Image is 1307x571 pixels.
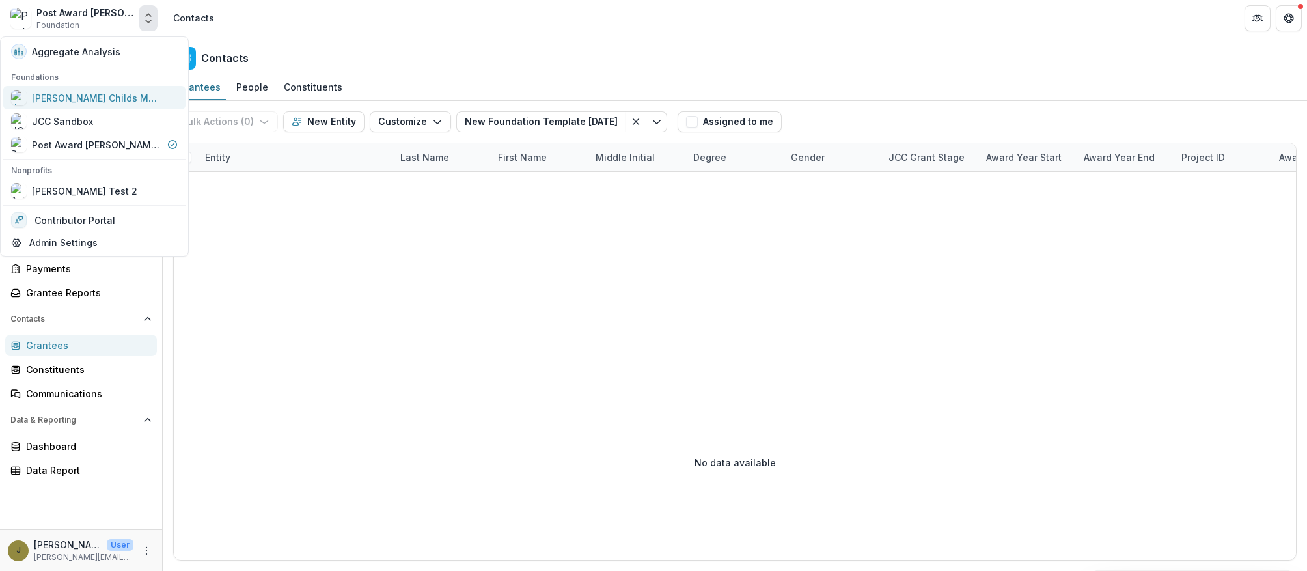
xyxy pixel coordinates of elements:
[34,538,102,551] p: [PERSON_NAME]
[490,143,588,171] div: First Name
[1174,143,1271,171] div: Project ID
[5,460,157,481] a: Data Report
[978,150,1069,164] div: Award Year Start
[678,111,782,132] button: Assigned to me
[26,363,146,376] div: Constituents
[456,111,626,132] button: New Foundation Template [DATE]
[36,20,79,31] span: Foundation
[197,150,238,164] div: Entity
[26,439,146,453] div: Dashboard
[1076,143,1174,171] div: Award Year End
[26,262,146,275] div: Payments
[197,143,392,171] div: Entity
[26,464,146,477] div: Data Report
[685,150,734,164] div: Degree
[490,150,555,164] div: First Name
[1174,150,1233,164] div: Project ID
[173,111,278,132] button: Bulk Actions (0)
[36,6,134,20] div: Post Award [PERSON_NAME] Childs Memorial Fund
[1076,150,1163,164] div: Award Year End
[5,359,157,380] a: Constituents
[26,387,146,400] div: Communications
[685,143,783,171] div: Degree
[5,258,157,279] a: Payments
[783,143,881,171] div: Gender
[370,111,451,132] button: Customize
[173,77,226,96] div: Grantees
[173,11,214,25] div: Contacts
[5,410,157,430] button: Open Data & Reporting
[1245,5,1271,31] button: Partners
[978,143,1076,171] div: Award Year Start
[5,383,157,404] a: Communications
[626,111,646,132] button: Clear filter
[34,551,133,563] p: [PERSON_NAME][EMAIL_ADDRESS][PERSON_NAME][DOMAIN_NAME]
[588,143,685,171] div: Middle Initial
[10,314,139,324] span: Contacts
[646,111,667,132] button: Toggle menu
[392,143,490,171] div: Last Name
[1276,5,1302,31] button: Get Help
[173,75,226,100] a: Grantees
[231,77,273,96] div: People
[10,415,139,425] span: Data & Reporting
[201,52,249,64] h2: Contacts
[5,436,157,457] a: Dashboard
[588,150,663,164] div: Middle Initial
[5,309,157,329] button: Open Contacts
[5,335,157,356] a: Grantees
[26,286,146,299] div: Grantee Reports
[231,75,273,100] a: People
[26,339,146,352] div: Grantees
[881,143,978,171] div: JCC Grant Stage
[139,5,158,31] button: Open entity switcher
[107,539,133,551] p: User
[10,8,31,29] img: Post Award Jane Coffin Childs Memorial Fund
[5,282,157,303] a: Grantee Reports
[168,8,219,27] nav: breadcrumb
[279,75,348,100] a: Constituents
[279,77,348,96] div: Constituents
[283,111,365,132] button: New Entity
[139,543,154,559] button: More
[16,546,21,555] div: Jamie
[392,150,457,164] div: Last Name
[783,150,832,164] div: Gender
[695,456,776,469] p: No data available
[881,150,972,164] div: JCC Grant Stage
